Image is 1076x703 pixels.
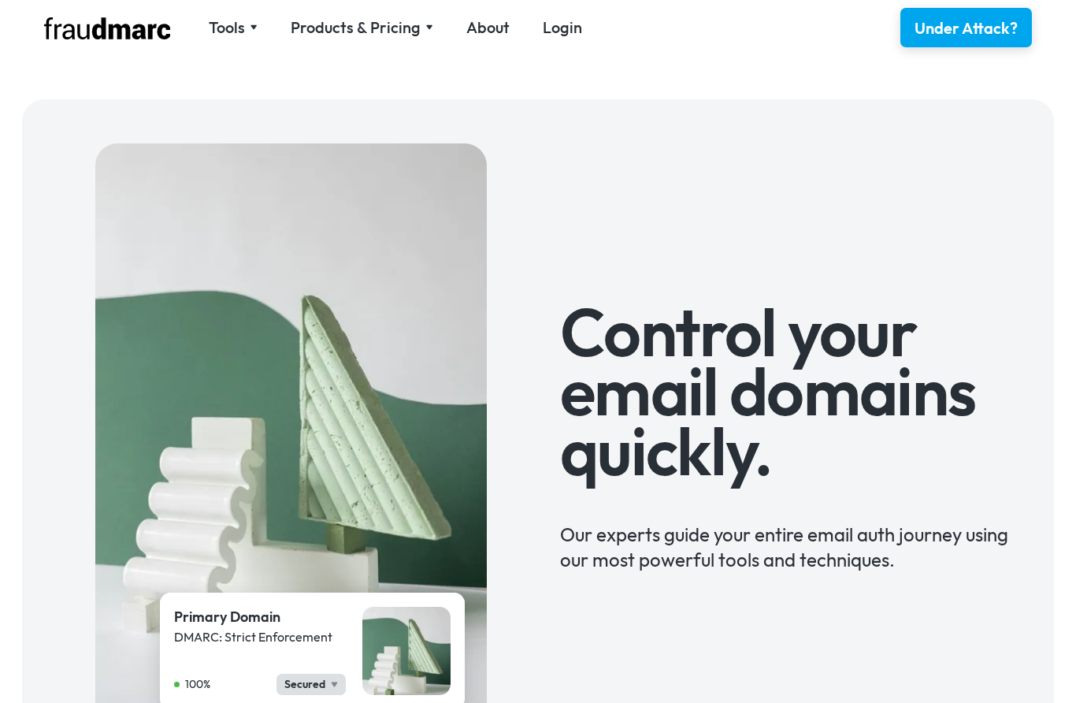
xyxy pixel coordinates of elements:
div: Primary Domain [174,607,346,627]
div: Under Attack? [915,17,1018,39]
div: Our experts guide your entire email auth journey using our most powerful tools and techniques. [560,498,1010,572]
div: DMARC: Strict Enforcement [174,627,346,646]
a: About [466,17,510,39]
div: Tools [209,17,245,39]
div: Products & Pricing [291,17,433,39]
div: Tools [209,17,258,39]
div: Products & Pricing [291,17,421,39]
h1: Control your email domains quickly. [560,303,1010,482]
a: Under Attack? [900,8,1032,47]
div: Secured [284,676,325,693]
div: 100% [185,676,210,693]
a: Login [543,17,582,39]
